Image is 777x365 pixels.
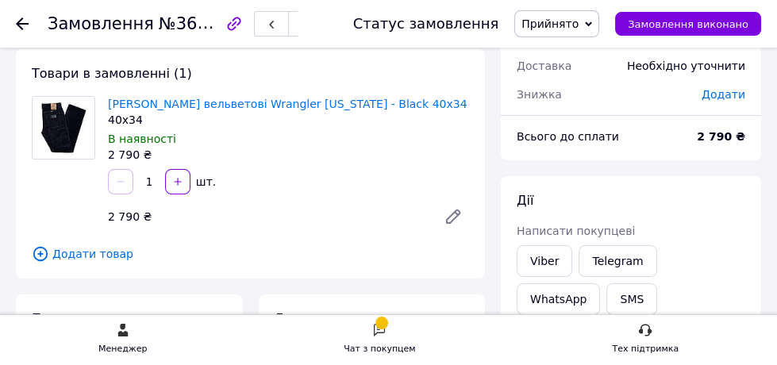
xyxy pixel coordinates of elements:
[615,12,761,36] button: Замовлення виконано
[102,206,431,228] div: 2 790 ₴
[108,98,467,110] a: [PERSON_NAME] вельветові Wrangler [US_STATE] - Black 40х34
[159,13,271,33] span: №366187255
[517,193,533,208] span: Дії
[32,245,469,263] span: Додати товар
[517,130,619,143] span: Всього до сплати
[517,88,562,101] span: Знижка
[517,225,635,237] span: Написати покупцеві
[275,311,337,326] span: Доставка
[32,311,97,326] span: Покупець
[612,341,679,357] div: Тех підтримка
[192,174,217,190] div: шт.
[517,60,571,72] span: Доставка
[16,16,29,32] div: Повернутися назад
[108,112,469,128] div: 40х34
[108,147,469,163] div: 2 790 ₴
[98,341,147,357] div: Менеджер
[628,18,748,30] span: Замовлення виконано
[108,133,176,145] span: В наявності
[617,48,755,83] div: Необхідно уточнити
[702,88,745,101] span: Додати
[579,245,656,277] a: Telegram
[402,313,469,325] span: Редагувати
[606,283,657,315] button: SMS
[437,201,469,232] a: Редагувати
[344,341,415,357] div: Чат з покупцем
[128,313,227,325] span: Змінити покупця
[40,97,87,159] img: Джинси вельветові Wrangler Arizona - Black 40х34
[517,283,600,315] a: WhatsApp
[517,245,572,277] a: Viber
[353,16,499,32] div: Статус замовлення
[48,14,154,33] span: Замовлення
[697,130,745,143] b: 2 790 ₴
[32,66,192,81] span: Товари в замовленні (1)
[521,17,579,30] span: Прийнято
